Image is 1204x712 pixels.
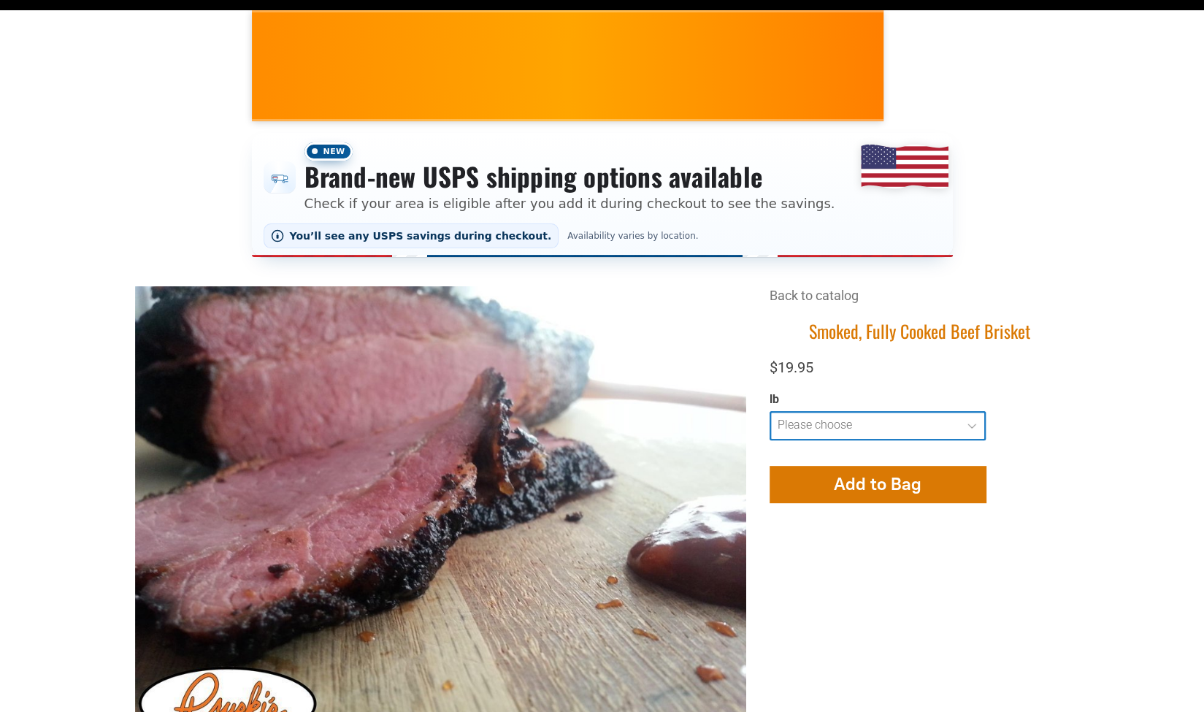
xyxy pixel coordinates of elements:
[304,142,353,161] span: New
[564,231,701,241] span: Availability varies by location.
[770,392,986,407] div: lb
[836,76,1123,99] span: [PERSON_NAME] MARKET
[770,286,1070,319] div: Breadcrumbs
[290,230,552,242] span: You’ll see any USPS savings during checkout.
[770,359,813,376] span: $19.95
[304,161,835,193] h3: Brand-new USPS shipping options available
[770,288,859,303] a: Back to catalog
[252,133,953,257] div: Shipping options announcement
[834,473,921,494] span: Add to Bag
[304,194,835,213] p: Check if your area is eligible after you add it during checkout to see the savings.
[770,320,1070,342] h1: Smoked, Fully Cooked Beef Brisket
[770,466,986,502] button: Add to Bag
